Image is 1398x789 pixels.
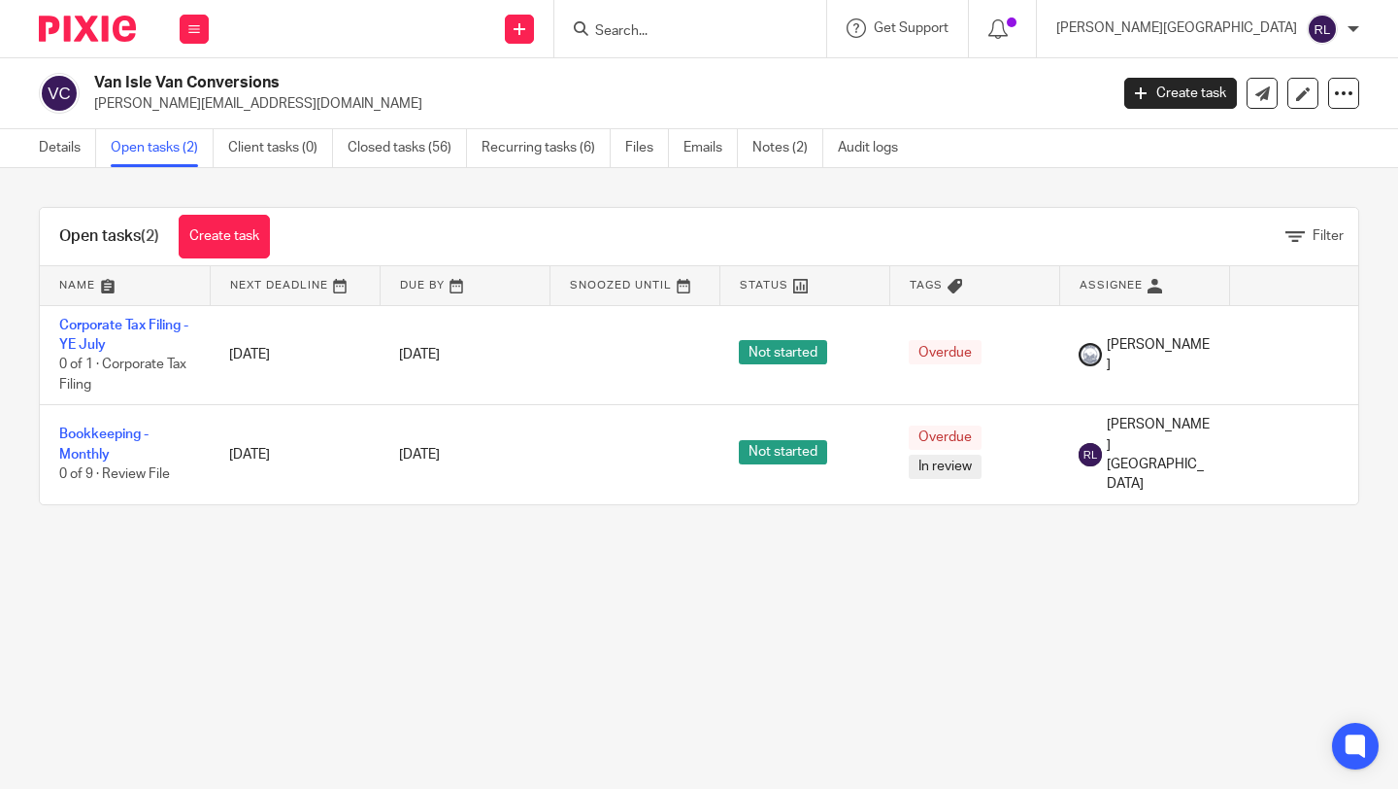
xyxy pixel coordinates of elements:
[683,129,738,167] a: Emails
[752,129,823,167] a: Notes (2)
[59,467,170,481] span: 0 of 9 · Review File
[874,21,949,35] span: Get Support
[94,94,1095,114] p: [PERSON_NAME][EMAIL_ADDRESS][DOMAIN_NAME]
[570,280,672,291] span: Snoozed Until
[59,428,149,461] a: Bookkeeping - Monthly
[739,340,827,364] span: Not started
[593,23,768,41] input: Search
[1079,443,1102,466] img: svg%3E
[39,16,136,42] img: Pixie
[838,129,913,167] a: Audit logs
[1313,229,1344,243] span: Filter
[210,305,380,405] td: [DATE]
[910,280,943,291] span: Tags
[1107,335,1210,375] span: [PERSON_NAME]
[909,340,982,364] span: Overdue
[1124,78,1237,109] a: Create task
[59,358,186,392] span: 0 of 1 · Corporate Tax Filing
[94,73,895,93] h2: Van Isle Van Conversions
[625,129,669,167] a: Files
[909,455,982,479] span: In review
[1056,18,1297,38] p: [PERSON_NAME][GEOGRAPHIC_DATA]
[179,215,270,258] a: Create task
[399,448,440,462] span: [DATE]
[1107,415,1210,494] span: [PERSON_NAME][GEOGRAPHIC_DATA]
[39,73,80,114] img: svg%3E
[909,426,982,450] span: Overdue
[141,228,159,244] span: (2)
[482,129,611,167] a: Recurring tasks (6)
[740,280,788,291] span: Status
[59,319,188,352] a: Corporate Tax Filing - YE July
[39,129,96,167] a: Details
[210,405,380,504] td: [DATE]
[59,226,159,247] h1: Open tasks
[739,440,827,464] span: Not started
[399,348,440,361] span: [DATE]
[111,129,214,167] a: Open tasks (2)
[1079,343,1102,366] img: Copy%20of%20Rockies%20accounting%20v3%20(1).png
[1307,14,1338,45] img: svg%3E
[228,129,333,167] a: Client tasks (0)
[348,129,467,167] a: Closed tasks (56)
